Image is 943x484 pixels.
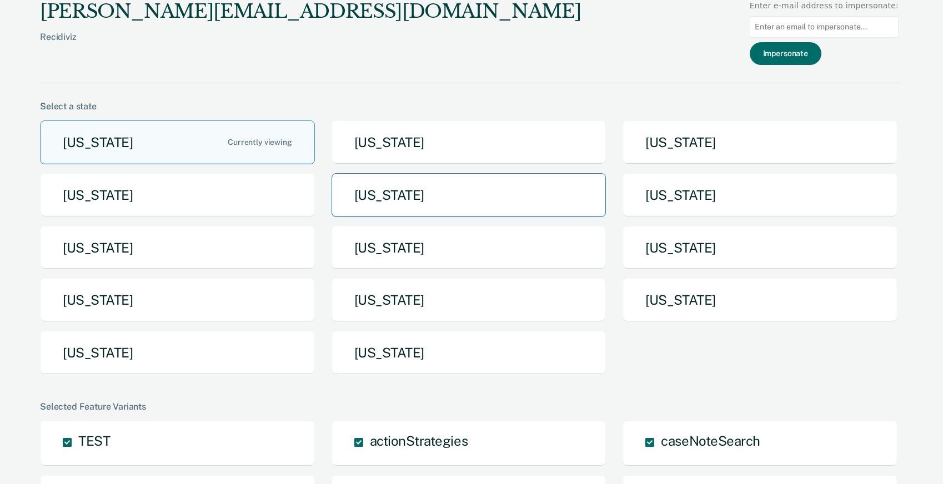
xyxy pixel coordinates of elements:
[623,278,897,322] button: [US_STATE]
[40,101,899,112] div: Select a state
[623,120,897,164] button: [US_STATE]
[78,433,110,448] span: TEST
[40,120,315,164] button: [US_STATE]
[40,32,581,60] div: Recidiviz
[750,16,899,38] input: Enter an email to impersonate...
[40,173,315,217] button: [US_STATE]
[623,226,897,270] button: [US_STATE]
[332,331,606,375] button: [US_STATE]
[623,173,897,217] button: [US_STATE]
[750,42,821,65] button: Impersonate
[332,278,606,322] button: [US_STATE]
[40,331,315,375] button: [US_STATE]
[661,433,760,448] span: caseNoteSearch
[332,173,606,217] button: [US_STATE]
[370,433,468,448] span: actionStrategies
[40,226,315,270] button: [US_STATE]
[40,278,315,322] button: [US_STATE]
[332,226,606,270] button: [US_STATE]
[332,120,606,164] button: [US_STATE]
[40,401,899,412] div: Selected Feature Variants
